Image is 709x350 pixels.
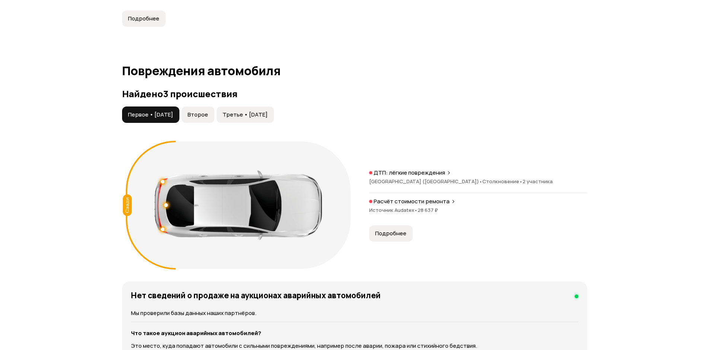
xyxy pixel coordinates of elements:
p: Расчёт стоимости ремонта [374,198,450,205]
span: 2 участника [523,178,553,185]
span: • [479,178,482,185]
span: • [414,207,418,213]
button: Подробнее [369,225,413,242]
p: Это место, куда попадают автомобили с сильными повреждениями, например после аварии, пожара или с... [131,342,578,350]
span: Источник Audatex [369,207,418,213]
button: Первое • [DATE] [122,106,179,123]
strong: Что такое аукцион аварийных автомобилей? [131,329,261,337]
span: Первое • [DATE] [128,111,173,118]
span: Второе [188,111,208,118]
button: Подробнее [122,10,166,27]
div: Сзади [123,194,132,216]
button: Второе [182,106,214,123]
span: • [519,178,523,185]
h4: Нет сведений о продаже на аукционах аварийных автомобилей [131,290,381,300]
h1: Повреждения автомобиля [122,64,587,77]
span: Подробнее [375,230,406,237]
span: Столкновение [482,178,523,185]
button: Третье • [DATE] [217,106,274,123]
p: Мы проверили базы данных наших партнёров. [131,309,578,317]
span: 28 637 ₽ [418,207,438,213]
span: Третье • [DATE] [223,111,268,118]
h3: Найдено 3 происшествия [122,89,587,99]
p: ДТП: лёгкие повреждения [374,169,445,176]
span: Подробнее [128,15,159,22]
span: [GEOGRAPHIC_DATA] ([GEOGRAPHIC_DATA]) [369,178,482,185]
